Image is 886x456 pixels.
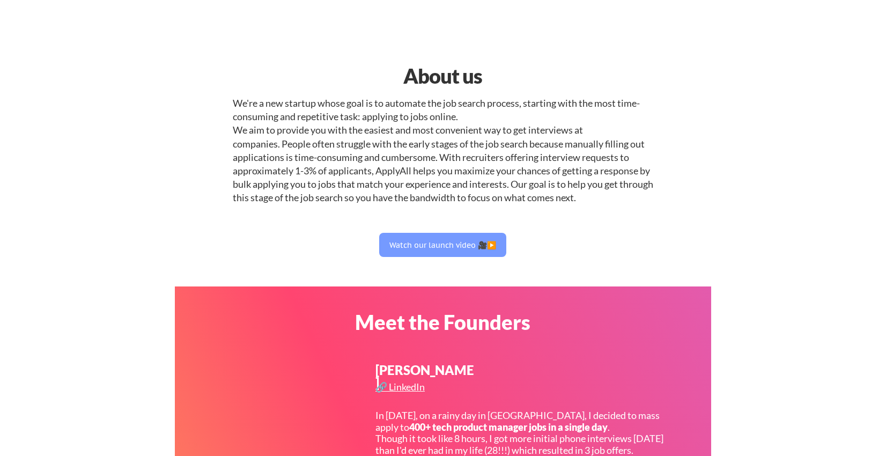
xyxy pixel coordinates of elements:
div: 🔗 LinkedIn [375,382,427,392]
div: We're a new startup whose goal is to automate the job search process, starting with the most time... [233,97,653,205]
div: Meet the Founders [305,312,580,332]
div: [PERSON_NAME] [375,364,475,389]
a: 🔗 LinkedIn [375,382,427,395]
strong: 400+ tech product manager jobs in a single day [409,421,608,433]
button: Watch our launch video 🎥▶️ [379,233,506,257]
div: About us [305,61,580,91]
